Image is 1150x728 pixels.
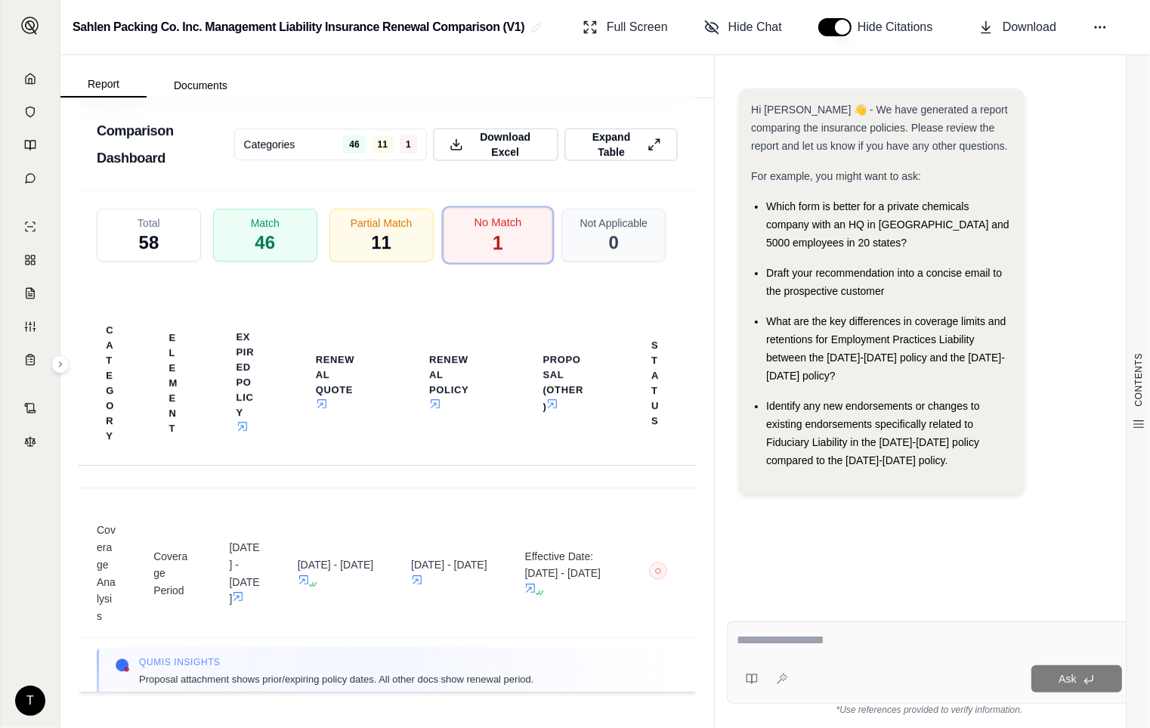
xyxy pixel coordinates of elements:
[1059,673,1076,685] span: Ask
[139,231,159,255] span: 58
[972,12,1062,42] button: Download
[766,315,1006,382] span: What are the key differences in coverage limits and retentions for Employment Practices Liability...
[649,562,667,585] button: ○
[51,355,70,373] button: Expand sidebar
[580,215,648,231] span: Not Applicable
[115,658,130,673] img: Qumis
[153,548,193,599] span: Coverage Period
[609,231,619,255] span: 0
[21,17,39,35] img: Expand sidebar
[607,18,668,36] span: Full Screen
[351,215,413,231] span: Partial Match
[492,231,502,256] span: 1
[218,321,273,446] th: Expired Policy
[371,231,391,255] span: 11
[10,245,51,275] a: Policy Comparisons
[251,215,280,231] span: Match
[433,128,558,161] button: Download Excel
[469,129,542,160] span: Download Excel
[10,426,51,457] a: Legal Search Engine
[858,18,942,36] span: Hide Citations
[138,215,160,231] span: Total
[727,704,1132,716] div: *Use references provided to verify information.
[10,130,51,160] a: Prompt Library
[139,656,533,668] span: Qumis INSIGHTS
[1133,353,1145,407] span: CONTENTS
[633,329,677,438] th: Status
[411,343,488,423] th: Renewal Policy
[234,129,427,160] button: Categories46111
[10,97,51,127] a: Documents Vault
[10,64,51,94] a: Home
[581,129,642,160] span: Expand Table
[298,343,375,423] th: Renewal Quote
[524,548,601,599] span: Effective Date: [DATE] - [DATE]
[97,117,234,172] h3: Comparison Dashboard
[15,686,45,716] div: T
[10,311,51,342] a: Custom Report
[411,556,488,591] span: [DATE] - [DATE]
[10,345,51,375] a: Coverage Table
[1031,665,1122,692] button: Ask
[1003,18,1056,36] span: Download
[10,163,51,194] a: Chat
[10,212,51,242] a: Single Policy
[524,343,601,423] th: Proposal (Other)
[577,12,674,42] button: Full Screen
[139,671,533,687] span: Proposal attachment shows prior/expiring policy dates. All other docs show renewal period.
[10,393,51,423] a: Contract Analysis
[15,11,45,41] button: Expand sidebar
[751,104,1008,152] span: Hi [PERSON_NAME] 👋 - We have generated a report comparing the insurance policies. Please review t...
[229,539,261,608] span: [DATE] - [DATE]
[88,314,132,453] th: Category
[698,12,788,42] button: Hide Chat
[654,565,662,577] span: ○
[766,200,1009,249] span: Which form is better for a private chemicals company with an HQ in [GEOGRAPHIC_DATA] and 5000 emp...
[97,522,117,625] span: Coverage Analysis
[474,215,521,231] span: No Match
[147,73,255,98] button: Documents
[751,170,921,182] span: For example, you might want to ask:
[10,278,51,308] a: Claim Coverage
[564,128,678,161] button: Expand Table
[400,135,417,153] span: 1
[151,321,196,445] th: Element
[728,18,782,36] span: Hide Chat
[298,556,375,591] span: [DATE] - [DATE]
[244,137,295,152] span: Categories
[766,400,980,466] span: Identify any new endorsements or changes to existing endorsements specifically related to Fiducia...
[60,72,147,98] button: Report
[766,267,1002,297] span: Draft your recommendation into a concise email to the prospective customer
[255,231,275,255] span: 46
[372,135,394,153] span: 11
[73,14,524,41] h2: Sahlen Packing Co. Inc. Management Liability Insurance Renewal Comparison (V1)
[343,135,365,153] span: 46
